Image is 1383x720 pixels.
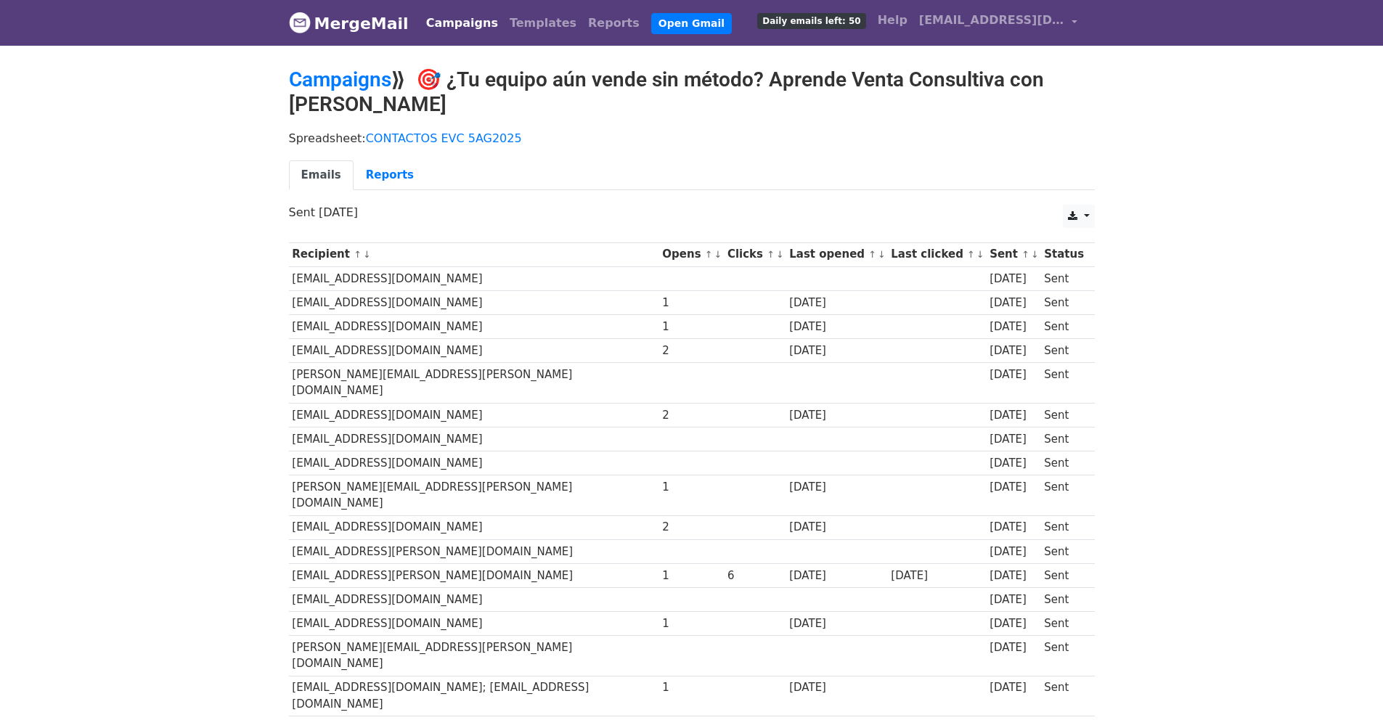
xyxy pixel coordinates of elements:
[1040,242,1087,266] th: Status
[767,249,775,260] a: ↑
[878,249,886,260] a: ↓
[751,6,871,35] a: Daily emails left: 50
[868,249,876,260] a: ↑
[1040,676,1087,716] td: Sent
[289,290,659,314] td: [EMAIL_ADDRESS][DOMAIN_NAME]
[1040,290,1087,314] td: Sent
[289,515,659,539] td: [EMAIL_ADDRESS][DOMAIN_NAME]
[1040,636,1087,676] td: Sent
[354,249,362,260] a: ↑
[789,343,884,359] div: [DATE]
[990,271,1037,287] div: [DATE]
[420,9,504,38] a: Campaigns
[990,519,1037,536] div: [DATE]
[990,295,1037,311] div: [DATE]
[662,319,720,335] div: 1
[990,592,1037,608] div: [DATE]
[789,615,884,632] div: [DATE]
[990,479,1037,496] div: [DATE]
[289,8,409,38] a: MergeMail
[786,242,887,266] th: Last opened
[1040,314,1087,338] td: Sent
[990,639,1037,656] div: [DATE]
[990,544,1037,560] div: [DATE]
[1040,266,1087,290] td: Sent
[789,295,884,311] div: [DATE]
[289,587,659,611] td: [EMAIL_ADDRESS][DOMAIN_NAME]
[662,679,720,696] div: 1
[289,339,659,363] td: [EMAIL_ADDRESS][DOMAIN_NAME]
[289,131,1095,146] p: Spreadsheet:
[1040,563,1087,587] td: Sent
[976,249,984,260] a: ↓
[1040,539,1087,563] td: Sent
[289,363,659,404] td: [PERSON_NAME][EMAIL_ADDRESS][PERSON_NAME][DOMAIN_NAME]
[990,367,1037,383] div: [DATE]
[714,249,722,260] a: ↓
[789,407,884,424] div: [DATE]
[705,249,713,260] a: ↑
[289,12,311,33] img: MergeMail logo
[289,403,659,427] td: [EMAIL_ADDRESS][DOMAIN_NAME]
[789,319,884,335] div: [DATE]
[662,568,720,584] div: 1
[662,479,720,496] div: 1
[289,636,659,676] td: [PERSON_NAME][EMAIL_ADDRESS][PERSON_NAME][DOMAIN_NAME]
[990,615,1037,632] div: [DATE]
[919,12,1064,29] span: [EMAIL_ADDRESS][DOMAIN_NAME]
[990,319,1037,335] div: [DATE]
[289,451,659,475] td: [EMAIL_ADDRESS][DOMAIN_NAME]
[891,568,982,584] div: [DATE]
[990,431,1037,448] div: [DATE]
[289,314,659,338] td: [EMAIL_ADDRESS][DOMAIN_NAME]
[888,242,987,266] th: Last clicked
[986,242,1040,266] th: Sent
[1040,363,1087,404] td: Sent
[724,242,786,266] th: Clicks
[1031,249,1039,260] a: ↓
[289,242,659,266] th: Recipient
[354,160,426,190] a: Reports
[662,343,720,359] div: 2
[289,67,1095,116] h2: ⟫ 🎯 ¿Tu equipo aún vende sin método? Aprende Venta Consultiva con [PERSON_NAME]
[727,568,783,584] div: 6
[1021,249,1029,260] a: ↑
[1040,475,1087,516] td: Sent
[1040,587,1087,611] td: Sent
[289,475,659,516] td: [PERSON_NAME][EMAIL_ADDRESS][PERSON_NAME][DOMAIN_NAME]
[1040,427,1087,451] td: Sent
[289,563,659,587] td: [EMAIL_ADDRESS][PERSON_NAME][DOMAIN_NAME]
[872,6,913,35] a: Help
[990,568,1037,584] div: [DATE]
[990,343,1037,359] div: [DATE]
[967,249,975,260] a: ↑
[990,455,1037,472] div: [DATE]
[757,13,865,29] span: Daily emails left: 50
[662,615,720,632] div: 1
[1040,515,1087,539] td: Sent
[366,131,522,145] a: CONTACTOS EVC 5AG2025
[990,407,1037,424] div: [DATE]
[990,679,1037,696] div: [DATE]
[289,539,659,563] td: [EMAIL_ADDRESS][PERSON_NAME][DOMAIN_NAME]
[913,6,1083,40] a: [EMAIL_ADDRESS][DOMAIN_NAME]
[789,519,884,536] div: [DATE]
[776,249,784,260] a: ↓
[1040,403,1087,427] td: Sent
[289,67,391,91] a: Campaigns
[289,676,659,716] td: [EMAIL_ADDRESS][DOMAIN_NAME]; [EMAIL_ADDRESS][DOMAIN_NAME]
[662,407,720,424] div: 2
[1040,339,1087,363] td: Sent
[1040,451,1087,475] td: Sent
[789,568,884,584] div: [DATE]
[1040,612,1087,636] td: Sent
[289,205,1095,220] p: Sent [DATE]
[363,249,371,260] a: ↓
[789,679,884,696] div: [DATE]
[289,612,659,636] td: [EMAIL_ADDRESS][DOMAIN_NAME]
[659,242,725,266] th: Opens
[662,295,720,311] div: 1
[289,427,659,451] td: [EMAIL_ADDRESS][DOMAIN_NAME]
[662,519,720,536] div: 2
[289,266,659,290] td: [EMAIL_ADDRESS][DOMAIN_NAME]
